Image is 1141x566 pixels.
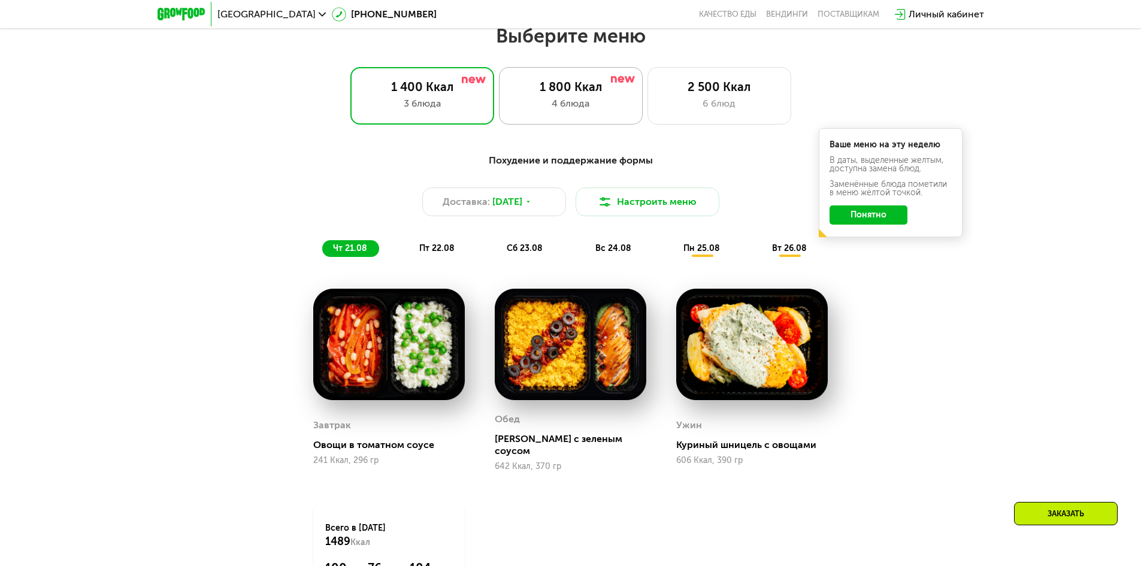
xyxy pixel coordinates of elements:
[443,195,490,209] span: Доставка:
[772,243,807,253] span: вт 26.08
[332,7,437,22] a: [PHONE_NUMBER]
[766,10,808,19] a: Вендинги
[576,187,719,216] button: Настроить меню
[333,243,367,253] span: чт 21.08
[595,243,631,253] span: вс 24.08
[676,456,828,465] div: 606 Ккал, 390 гр
[325,522,453,549] div: Всего в [DATE]
[325,535,350,548] span: 1489
[830,205,907,225] button: Понятно
[830,156,952,173] div: В даты, выделенные желтым, доступна замена блюд.
[830,180,952,197] div: Заменённые блюда пометили в меню жёлтой точкой.
[830,141,952,149] div: Ваше меню на эту неделю
[419,243,455,253] span: пт 22.08
[313,439,474,451] div: Овощи в томатном соусе
[818,10,879,19] div: поставщикам
[363,96,482,111] div: 3 блюда
[363,80,482,94] div: 1 400 Ккал
[350,537,370,547] span: Ккал
[495,410,520,428] div: Обед
[217,10,316,19] span: [GEOGRAPHIC_DATA]
[683,243,720,253] span: пн 25.08
[492,195,522,209] span: [DATE]
[512,96,630,111] div: 4 блюда
[512,80,630,94] div: 1 800 Ккал
[676,416,702,434] div: Ужин
[660,80,779,94] div: 2 500 Ккал
[216,153,925,168] div: Похудение и поддержание формы
[676,439,837,451] div: Куриный шницель с овощами
[313,456,465,465] div: 241 Ккал, 296 гр
[495,462,646,471] div: 642 Ккал, 370 гр
[699,10,756,19] a: Качество еды
[313,416,351,434] div: Завтрак
[38,24,1103,48] h2: Выберите меню
[495,433,656,457] div: [PERSON_NAME] с зеленым соусом
[507,243,543,253] span: сб 23.08
[909,7,984,22] div: Личный кабинет
[1014,502,1118,525] div: Заказать
[660,96,779,111] div: 6 блюд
